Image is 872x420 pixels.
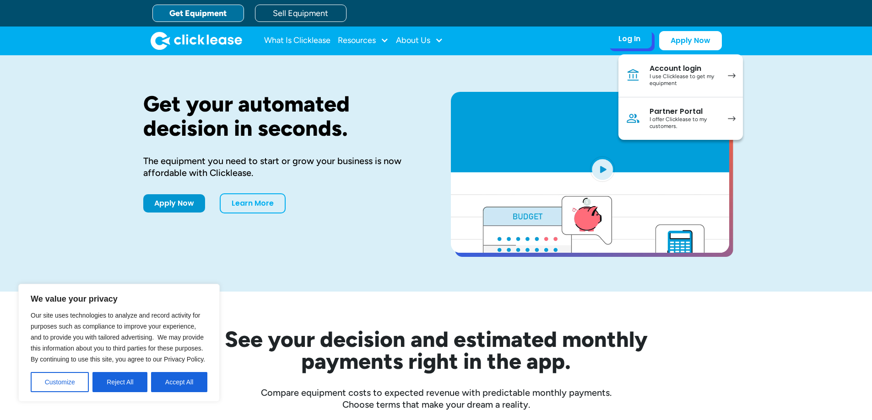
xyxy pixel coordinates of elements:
[618,34,640,43] div: Log In
[143,92,422,140] h1: Get your automated decision in seconds.
[151,32,242,50] a: home
[151,32,242,50] img: Clicklease logo
[31,312,205,363] span: Our site uses technologies to analyze and record activity for purposes such as compliance to impr...
[650,107,719,116] div: Partner Portal
[650,73,719,87] div: I use Clicklease to get my equipment
[626,68,640,83] img: Bank icon
[451,92,729,253] a: open lightbox
[143,194,205,213] a: Apply Now
[31,293,207,304] p: We value your privacy
[92,372,147,392] button: Reject All
[728,116,736,121] img: arrow
[396,32,443,50] div: About Us
[143,155,422,179] div: The equipment you need to start or grow your business is now affordable with Clicklease.
[650,64,719,73] div: Account login
[152,5,244,22] a: Get Equipment
[31,372,89,392] button: Customize
[626,111,640,126] img: Person icon
[650,116,719,130] div: I offer Clicklease to my customers.
[618,54,743,97] a: Account loginI use Clicklease to get my equipment
[338,32,389,50] div: Resources
[590,156,615,182] img: Blue play button logo on a light blue circular background
[151,372,207,392] button: Accept All
[143,387,729,410] div: Compare equipment costs to expected revenue with predictable monthly payments. Choose terms that ...
[180,328,693,372] h2: See your decision and estimated monthly payments right in the app.
[264,32,330,50] a: What Is Clicklease
[618,97,743,140] a: Partner PortalI offer Clicklease to my customers.
[659,31,722,50] a: Apply Now
[255,5,347,22] a: Sell Equipment
[728,73,736,78] img: arrow
[18,284,220,402] div: We value your privacy
[618,54,743,140] nav: Log In
[220,193,286,213] a: Learn More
